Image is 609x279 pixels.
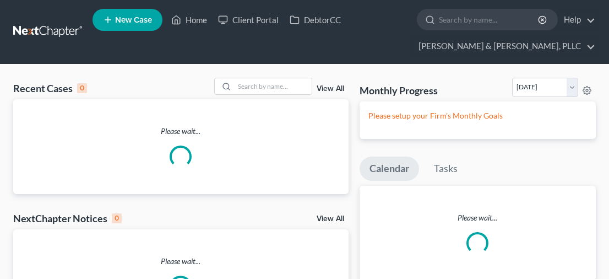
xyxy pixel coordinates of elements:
a: View All [317,85,344,93]
a: Client Portal [213,10,284,30]
p: Please wait... [13,126,349,137]
div: NextChapter Notices [13,212,122,225]
p: Please wait... [13,256,349,267]
a: Help [558,10,595,30]
input: Search by name... [439,9,540,30]
input: Search by name... [235,78,312,94]
a: Tasks [424,157,467,181]
p: Please wait... [360,212,596,223]
a: Home [166,10,213,30]
p: Please setup your Firm's Monthly Goals [368,110,587,121]
div: 0 [77,83,87,93]
a: View All [317,215,344,223]
div: Recent Cases [13,82,87,95]
div: 0 [112,213,122,223]
span: New Case [115,16,152,24]
h3: Monthly Progress [360,84,438,97]
a: Calendar [360,157,419,181]
a: [PERSON_NAME] & [PERSON_NAME], PLLC [413,36,595,56]
a: DebtorCC [284,10,346,30]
